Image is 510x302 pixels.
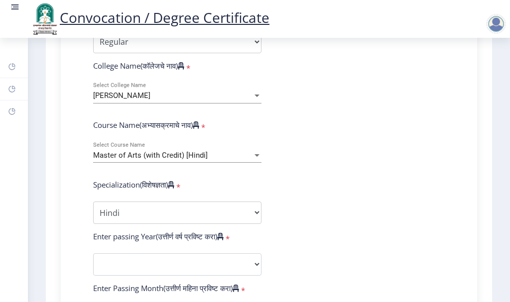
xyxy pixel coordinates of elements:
[30,8,269,27] a: Convocation / Degree Certificate
[93,120,199,130] label: Course Name(अभ्यासक्रमाचे नाव)
[30,2,60,36] img: logo
[93,91,150,100] span: [PERSON_NAME]
[93,283,239,293] label: Enter Passing Month(उत्तीर्ण महिना प्रविष्ट करा)
[93,180,174,190] label: Specialization(विशेषज्ञता)
[93,231,224,241] label: Enter passing Year(उत्तीर्ण वर्ष प्रविष्ट करा)
[93,151,208,160] span: Master of Arts (with Credit) [Hindi]
[93,61,184,71] label: College Name(कॉलेजचे नाव)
